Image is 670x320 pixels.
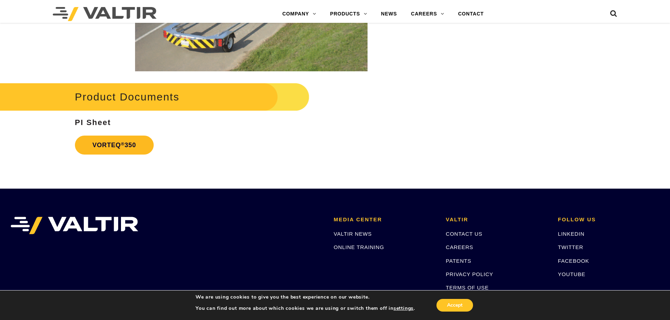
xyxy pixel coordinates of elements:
[374,7,404,21] a: NEWS
[446,244,473,250] a: CAREERS
[75,118,111,127] strong: PI Sheet
[394,305,414,312] button: settings
[558,231,585,237] a: LINKEDIN
[334,231,372,237] a: VALTIR NEWS
[334,217,435,223] h2: MEDIA CENTER
[451,7,491,21] a: CONTACT
[558,244,583,250] a: TWITTER
[446,217,548,223] h2: VALTIR
[446,258,472,264] a: PATENTS
[323,7,374,21] a: PRODUCTS
[334,244,384,250] a: ONLINE TRAINING
[11,217,138,234] img: VALTIR
[404,7,451,21] a: CAREERS
[436,299,473,312] button: Accept
[53,7,157,21] img: Valtir
[558,271,585,277] a: YOUTUBE
[446,285,489,290] a: TERMS OF USE
[446,271,493,277] a: PRIVACY POLICY
[196,305,415,312] p: You can find out more about which cookies we are using or switch them off in .
[275,7,323,21] a: COMPANY
[121,141,125,146] sup: ®
[558,217,659,223] h2: FOLLOW US
[446,231,483,237] a: CONTACT US
[196,294,415,300] p: We are using cookies to give you the best experience on our website.
[75,136,154,155] a: VORTEQ®350
[558,258,589,264] a: FACEBOOK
